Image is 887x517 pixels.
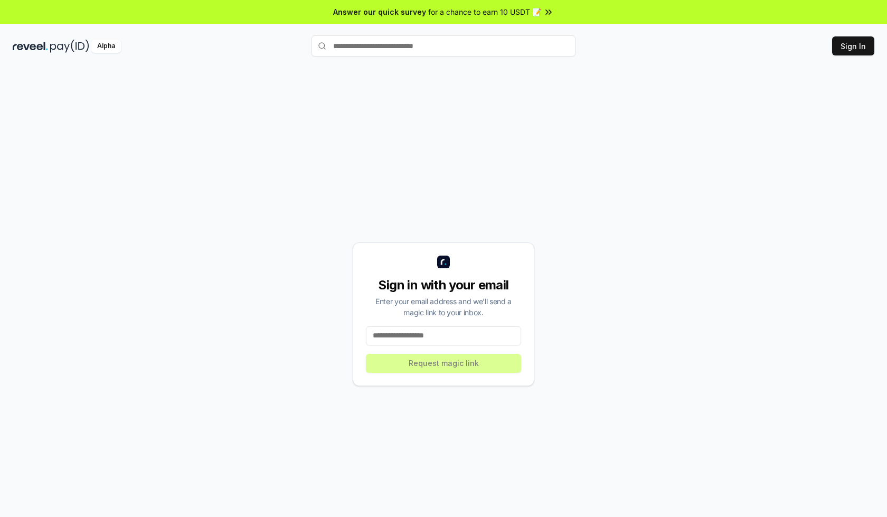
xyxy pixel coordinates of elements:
[366,296,521,318] div: Enter your email address and we’ll send a magic link to your inbox.
[428,6,541,17] span: for a chance to earn 10 USDT 📝
[50,40,89,53] img: pay_id
[366,277,521,294] div: Sign in with your email
[437,256,450,268] img: logo_small
[13,40,48,53] img: reveel_dark
[832,36,874,55] button: Sign In
[91,40,121,53] div: Alpha
[333,6,426,17] span: Answer our quick survey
